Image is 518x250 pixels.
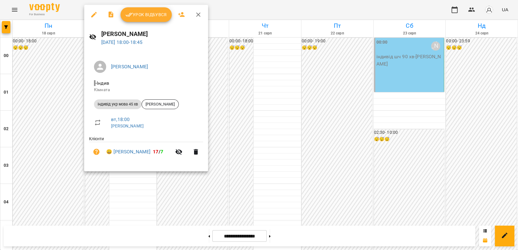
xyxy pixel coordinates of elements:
[153,149,158,155] span: 17
[125,11,167,18] span: Урок відбувся
[111,123,144,128] a: [PERSON_NAME]
[153,149,163,155] b: /
[106,148,150,155] a: 😀 [PERSON_NAME]
[94,80,110,86] span: - Індив
[142,99,179,109] div: [PERSON_NAME]
[101,29,203,39] h6: [PERSON_NAME]
[89,136,203,164] ul: Клієнти
[160,149,163,155] span: 7
[111,116,130,122] a: вт , 18:00
[142,102,178,107] span: [PERSON_NAME]
[94,87,198,93] p: Кімната
[101,39,143,45] a: [DATE] 18:00-18:45
[89,145,104,159] button: Візит ще не сплачено. Додати оплату?
[111,64,148,70] a: [PERSON_NAME]
[94,102,142,107] span: індивід укр мова 45 хв
[121,7,172,22] button: Урок відбувся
